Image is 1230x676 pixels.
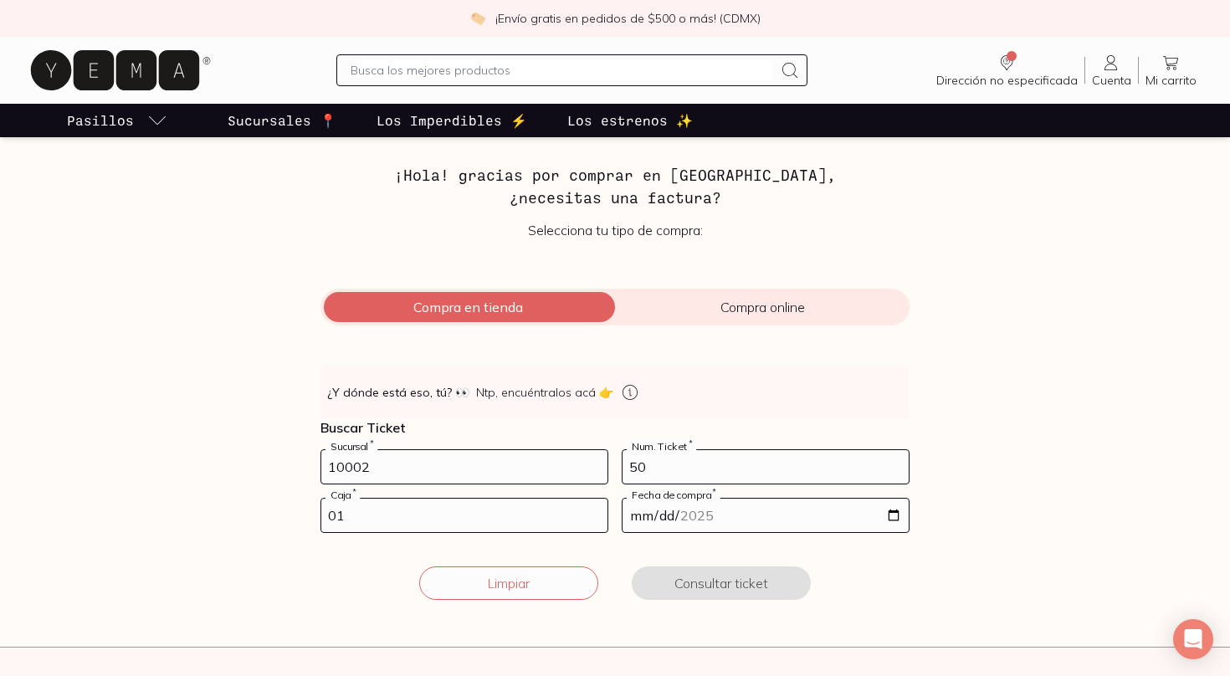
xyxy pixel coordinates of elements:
button: Consultar ticket [632,566,811,600]
label: Caja [325,489,360,501]
label: Sucursal [325,440,377,453]
a: pasillo-todos-link [64,104,171,137]
input: 728 [321,450,607,484]
label: Num. Ticket [627,440,696,453]
div: Open Intercom Messenger [1173,619,1213,659]
a: Cuenta [1085,53,1138,88]
p: Los estrenos ✨ [567,110,693,131]
input: Busca los mejores productos [351,60,772,80]
span: Mi carrito [1145,73,1197,88]
button: Limpiar [419,566,598,600]
span: Compra en tienda [320,299,615,315]
a: Dirección no especificada [930,53,1084,88]
a: Sucursales 📍 [224,104,340,137]
input: 123 [623,450,909,484]
p: Los Imperdibles ⚡️ [377,110,527,131]
span: Compra online [615,299,910,315]
p: ¡Envío gratis en pedidos de $500 o más! (CDMX) [495,10,761,27]
strong: ¿Y dónde está eso, tú? [327,384,469,401]
a: Los estrenos ✨ [564,104,696,137]
p: Selecciona tu tipo de compra: [320,222,910,238]
label: Fecha de compra [627,489,720,501]
p: Sucursales 📍 [228,110,336,131]
a: Los Imperdibles ⚡️ [373,104,530,137]
span: Dirección no especificada [936,73,1078,88]
input: 03 [321,499,607,532]
a: Mi carrito [1139,53,1203,88]
input: 14-05-2023 [623,499,909,532]
span: Cuenta [1092,73,1131,88]
h3: ¡Hola! gracias por comprar en [GEOGRAPHIC_DATA], ¿necesitas una factura? [320,164,910,208]
p: Pasillos [67,110,134,131]
span: Ntp, encuéntralos acá 👉 [476,384,613,401]
img: check [470,11,485,26]
span: 👀 [455,384,469,401]
p: Buscar Ticket [320,419,910,436]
